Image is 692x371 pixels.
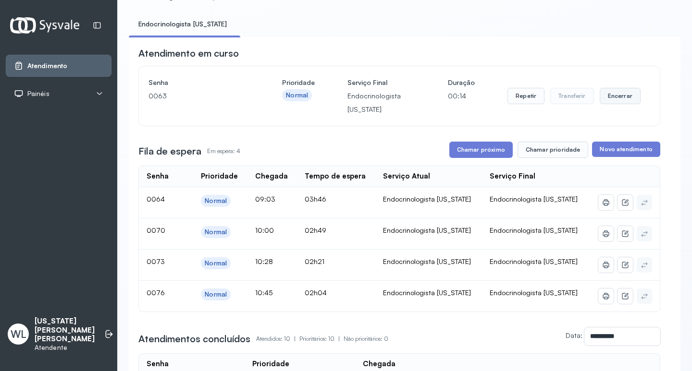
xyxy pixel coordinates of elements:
[207,144,240,158] p: Em espera: 4
[147,195,165,203] span: 0064
[347,89,415,116] p: Endocrinologista [US_STATE]
[147,288,165,297] span: 0076
[129,16,236,32] a: Endocrinologista [US_STATE]
[35,317,95,344] p: [US_STATE] [PERSON_NAME] [PERSON_NAME]
[255,226,274,234] span: 10:00
[147,359,169,369] div: Senha
[383,288,474,297] div: Endocrinologista [US_STATE]
[490,195,578,203] span: Endocrinologista [US_STATE]
[35,344,95,352] p: Atendente
[252,359,289,369] div: Prioridade
[600,88,641,104] button: Encerrar
[255,172,288,181] div: Chegada
[255,288,272,297] span: 10:45
[344,332,388,346] p: Não prioritários: 0
[147,226,165,234] span: 0070
[286,91,308,99] div: Normal
[363,359,395,369] div: Chegada
[255,195,275,203] span: 09:03
[448,76,475,89] h4: Duração
[550,88,594,104] button: Transferir
[27,90,49,98] span: Painéis
[518,142,589,158] button: Chamar prioridade
[383,195,474,203] div: Endocrinologista [US_STATE]
[490,257,578,265] span: Endocrinologista [US_STATE]
[205,259,227,267] div: Normal
[449,142,513,158] button: Chamar próximo
[138,332,250,346] h3: Atendimentos concluídos
[14,61,103,71] a: Atendimento
[138,144,201,158] h3: Fila de espera
[138,47,239,60] h3: Atendimento em curso
[27,62,67,70] span: Atendimento
[201,172,238,181] div: Prioridade
[282,76,315,89] h4: Prioridade
[305,288,327,297] span: 02h04
[299,332,344,346] p: Prioritários: 10
[205,197,227,205] div: Normal
[305,257,324,265] span: 02h21
[305,226,326,234] span: 02h49
[11,328,26,340] span: WL
[383,226,474,235] div: Endocrinologista [US_STATE]
[205,228,227,236] div: Normal
[10,17,79,33] img: Logotipo do estabelecimento
[148,89,249,103] p: 0063
[507,88,544,104] button: Repetir
[148,76,249,89] h4: Senha
[147,172,169,181] div: Senha
[490,226,578,234] span: Endocrinologista [US_STATE]
[490,172,535,181] div: Serviço Final
[305,172,366,181] div: Tempo de espera
[592,142,660,157] button: Novo atendimento
[383,257,474,266] div: Endocrinologista [US_STATE]
[256,332,299,346] p: Atendidos: 10
[305,195,326,203] span: 03h46
[255,257,273,265] span: 10:28
[338,335,340,342] span: |
[448,89,475,103] p: 00:14
[205,290,227,299] div: Normal
[566,331,582,339] label: Data:
[383,172,430,181] div: Serviço Atual
[294,335,296,342] span: |
[147,257,165,265] span: 0073
[347,76,415,89] h4: Serviço Final
[490,288,578,297] span: Endocrinologista [US_STATE]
